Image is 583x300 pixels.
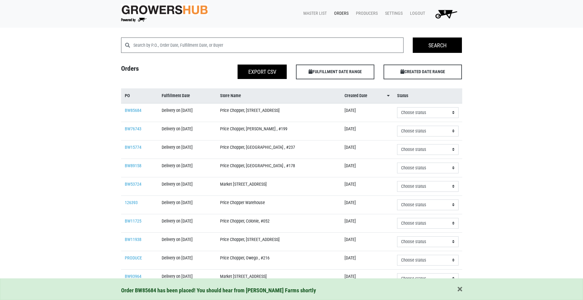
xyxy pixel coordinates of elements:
[296,65,374,79] span: FULFILLMENT DATE RANGE
[216,122,341,140] td: Price Chopper, [PERSON_NAME] , #199
[158,195,216,214] td: Delivery on [DATE]
[341,232,393,251] td: [DATE]
[220,93,241,99] span: Store Name
[125,126,141,132] a: BW76743
[341,140,393,159] td: [DATE]
[158,214,216,232] td: Delivery on [DATE]
[345,93,390,99] a: Created Date
[329,8,351,19] a: Orders
[125,219,141,224] a: BW11725
[158,140,216,159] td: Delivery on [DATE]
[216,103,341,122] td: Price Chopper, [STREET_ADDRESS]
[216,140,341,159] td: Price Chopper, [GEOGRAPHIC_DATA] , #237
[125,93,155,99] a: PO
[397,93,459,99] a: Status
[158,122,216,140] td: Delivery on [DATE]
[298,8,329,19] a: Master List
[341,251,393,269] td: [DATE]
[116,65,204,77] h4: Orders
[220,93,337,99] a: Store Name
[158,177,216,195] td: Delivery on [DATE]
[125,255,142,261] a: PRODUCE
[125,237,141,242] a: BW11938
[413,37,462,53] input: Search
[384,65,462,79] span: CREATED DATE RANGE
[341,195,393,214] td: [DATE]
[158,103,216,122] td: Delivery on [DATE]
[380,8,405,19] a: Settings
[125,93,130,99] span: PO
[216,177,341,195] td: Market [STREET_ADDRESS]
[216,269,341,288] td: Market [STREET_ADDRESS]
[341,159,393,177] td: [DATE]
[162,93,212,99] a: Fulfillment Date
[121,286,462,295] div: Order BW85684 has been placed! You should hear from [PERSON_NAME] Farms shortly
[427,8,462,20] a: 0
[121,4,208,15] img: original-fc7597fdc6adbb9d0e2ae620e786d1a2.jpg
[341,214,393,232] td: [DATE]
[216,251,341,269] td: Price Chopper, Owego , #216
[238,65,287,79] button: Export CSV
[397,93,408,99] span: Status
[158,232,216,251] td: Delivery on [DATE]
[341,269,393,288] td: [DATE]
[405,8,427,19] a: Logout
[125,274,141,279] a: BW93964
[125,182,141,187] a: BW53724
[158,159,216,177] td: Delivery on [DATE]
[341,177,393,195] td: [DATE]
[351,8,380,19] a: Producers
[162,93,190,99] span: Fulfillment Date
[216,232,341,251] td: Price Chopper, [STREET_ADDRESS]
[125,200,138,205] a: 126393
[444,10,446,15] span: 0
[158,251,216,269] td: Delivery on [DATE]
[133,37,404,53] input: Search by P.O., Order Date, Fulfillment Date, or Buyer
[432,8,460,20] img: Cart
[341,122,393,140] td: [DATE]
[158,269,216,288] td: Delivery on [DATE]
[121,18,147,22] img: Powered by Big Wheelbarrow
[216,159,341,177] td: Price Chopper, [GEOGRAPHIC_DATA] , #178
[125,108,141,113] a: BW85684
[345,93,367,99] span: Created Date
[216,195,341,214] td: Price Chopper Warehouse
[125,145,141,150] a: BW15774
[341,103,393,122] td: [DATE]
[216,214,341,232] td: Price Chopper, Colonie, #052
[125,163,141,168] a: BW89158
